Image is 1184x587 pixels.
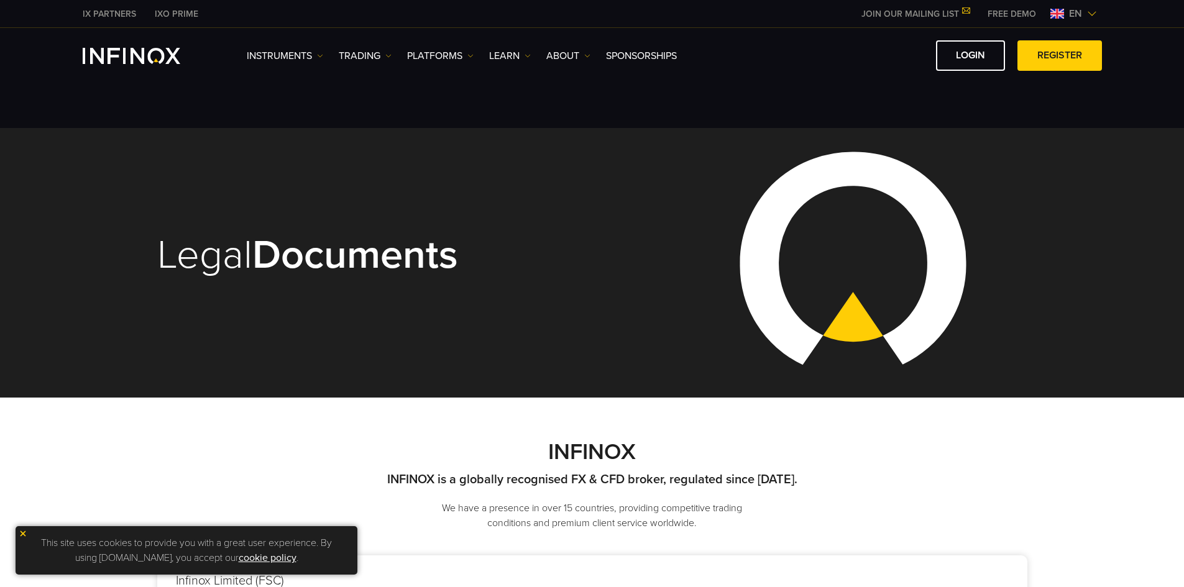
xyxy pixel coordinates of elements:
[83,48,209,64] a: INFINOX Logo
[606,48,677,63] a: SPONSORSHIPS
[978,7,1045,20] a: INFINOX MENU
[73,7,145,20] a: INFINOX
[247,48,323,63] a: Instruments
[489,48,531,63] a: Learn
[546,48,590,63] a: ABOUT
[157,234,575,276] h1: Legal
[387,472,797,487] strong: INFINOX is a globally recognised FX & CFD broker, regulated since [DATE].
[145,7,208,20] a: INFINOX
[1064,6,1087,21] span: en
[936,40,1005,71] a: LOGIN
[22,532,351,568] p: This site uses cookies to provide you with a great user experience. By using [DOMAIN_NAME], you a...
[239,552,296,564] a: cookie policy
[548,439,636,465] strong: INFINOX
[421,501,763,530] p: We have a presence in over 15 countries, providing competitive trading conditions and premium cli...
[407,48,474,63] a: PLATFORMS
[339,48,392,63] a: TRADING
[252,230,458,280] strong: Documents
[852,9,978,19] a: JOIN OUR MAILING LIST
[1017,40,1102,71] a: REGISTER
[19,529,27,538] img: yellow close icon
